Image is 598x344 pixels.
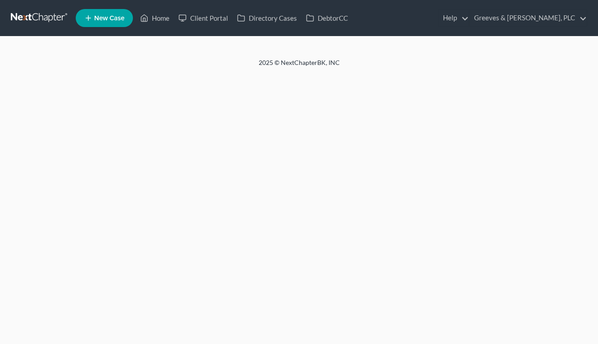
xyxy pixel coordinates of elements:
[136,10,174,26] a: Home
[470,10,587,26] a: Greeves & [PERSON_NAME], PLC
[438,10,469,26] a: Help
[42,58,556,74] div: 2025 © NextChapterBK, INC
[76,9,133,27] new-legal-case-button: New Case
[174,10,233,26] a: Client Portal
[233,10,301,26] a: Directory Cases
[301,10,352,26] a: DebtorCC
